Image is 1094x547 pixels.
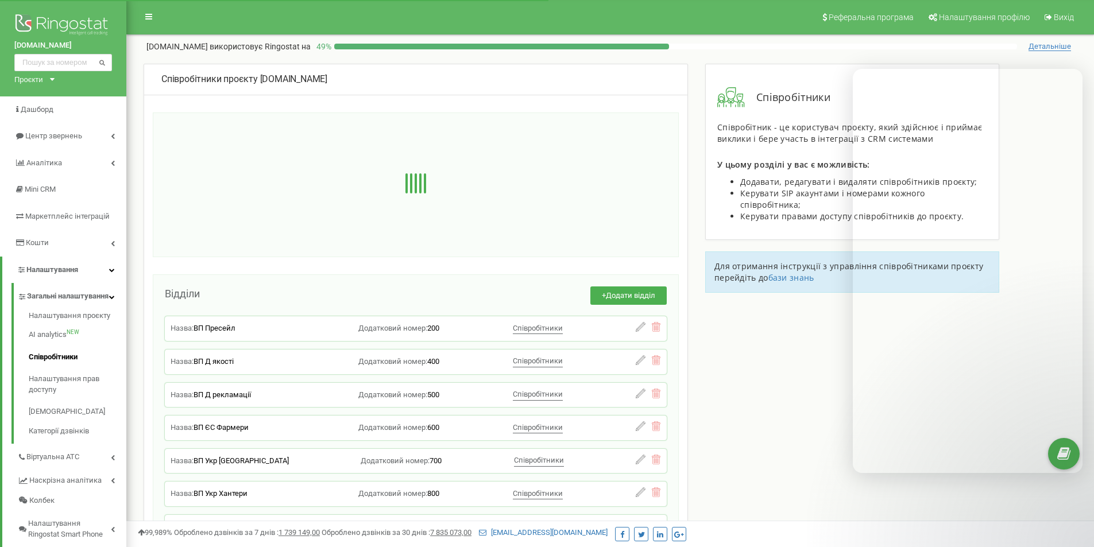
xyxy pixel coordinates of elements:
a: Налаштування [2,257,126,284]
span: Назва: [171,456,194,465]
a: Налаштування прав доступу [29,368,126,401]
span: ВП Пресейл [194,324,235,332]
a: Колбек [17,491,126,511]
span: Дашборд [21,105,53,114]
a: [DEMOGRAPHIC_DATA] [29,401,126,423]
span: Відділи [165,288,200,300]
a: бази знань [768,272,814,283]
span: Налаштування [26,265,78,274]
span: 200 [427,324,439,332]
span: ВП Укр Хантери [194,489,248,498]
span: Співробітник - це користувач проєкту, який здійснює і приймає виклики і бере участь в інтеграції ... [717,122,982,144]
span: Колбек [29,495,55,506]
span: Загальні налаштування [27,291,109,302]
a: Категорії дзвінків [29,423,126,437]
span: Співробітники [513,356,563,365]
span: Керувати SIP акаунтами і номерами кожного співробітника; [740,188,925,210]
a: Налаштування Ringostat Smart Phone [17,510,126,544]
a: Віртуальна АТС [17,444,126,467]
span: Реферальна програма [829,13,914,22]
span: Співробітники [745,90,830,105]
span: 99,989% [138,528,172,537]
span: 800 [427,489,439,498]
span: У цьому розділі у вас є можливість: [717,159,870,170]
span: Назва: [171,423,194,432]
span: Наскрізна аналітика [29,475,102,486]
span: 500 [427,390,439,399]
span: Додавати, редагувати і видаляти співробітників проєкту; [740,176,977,187]
span: Вихід [1054,13,1074,22]
span: ВП Д якості [194,357,234,366]
span: Налаштування профілю [939,13,1030,22]
span: Налаштування Ringostat Smart Phone [28,518,111,540]
span: Детальніше [1029,42,1071,51]
a: [DOMAIN_NAME] [14,40,112,51]
span: Співробітники [513,324,563,332]
span: Додатковий номер: [358,357,427,366]
span: Додатковий номер: [361,456,430,465]
span: ВП Укр [GEOGRAPHIC_DATA] [194,456,289,465]
img: Ringostat logo [14,11,112,40]
p: [DOMAIN_NAME] [146,41,311,52]
span: 600 [427,423,439,432]
div: Проєкти [14,74,43,85]
span: Додати відділ [606,291,655,300]
span: Назва: [171,324,194,332]
span: Центр звернень [25,131,82,140]
span: Співробітники [514,456,564,464]
span: Для отримання інструкції з управління співробітниками проєкту перейдіть до [714,261,983,283]
button: +Додати відділ [590,286,667,305]
a: Налаштування проєкту [29,311,126,324]
div: [DOMAIN_NAME] [161,73,670,86]
a: Наскрізна аналітика [17,467,126,491]
span: Оброблено дзвінків за 30 днів : [322,528,471,537]
span: Аналiтика [26,158,62,167]
span: Співробітники [513,423,563,432]
iframe: Intercom live chat [853,69,1083,473]
u: 1 739 149,00 [279,528,320,537]
span: Додатковий номер: [358,390,427,399]
span: використовує Ringostat на [210,42,311,51]
span: Співробітники [513,390,563,398]
iframe: Intercom live chat [1055,482,1083,510]
span: Співробітники проєкту [161,73,258,84]
a: Загальні налаштування [17,283,126,307]
a: Співробітники [29,346,126,368]
span: Маркетплейс інтеграцій [25,212,110,220]
a: AI analyticsNEW [29,324,126,346]
span: ВП Д рекламації [194,390,251,399]
p: 49 % [311,41,334,52]
span: Оброблено дзвінків за 7 днів : [174,528,320,537]
u: 7 835 073,00 [430,528,471,537]
span: Додатковий номер: [358,489,427,498]
span: ВП ЄС Фармери [194,423,249,432]
input: Пошук за номером [14,54,112,71]
span: Додатковий номер: [358,324,427,332]
span: Назва: [171,390,194,399]
span: Кошти [26,238,49,247]
span: Назва: [171,489,194,498]
span: Віртуальна АТС [26,452,79,463]
span: 700 [430,456,442,465]
span: Назва: [171,357,194,366]
span: Співробітники [513,489,563,498]
span: 400 [427,357,439,366]
a: [EMAIL_ADDRESS][DOMAIN_NAME] [479,528,608,537]
span: Керувати правами доступу співробітників до проєкту. [740,211,964,222]
span: Mini CRM [25,185,56,193]
span: Додатковий номер: [358,423,427,432]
